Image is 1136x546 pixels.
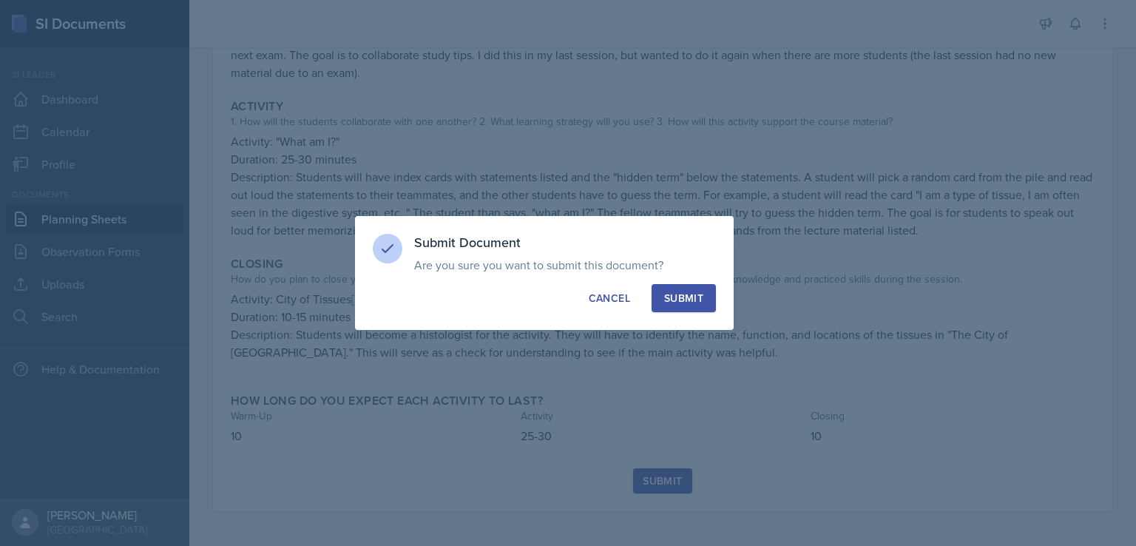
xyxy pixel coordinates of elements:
[414,234,716,252] h3: Submit Document
[589,291,630,306] div: Cancel
[576,284,643,312] button: Cancel
[664,291,703,306] div: Submit
[652,284,716,312] button: Submit
[414,257,716,272] p: Are you sure you want to submit this document?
